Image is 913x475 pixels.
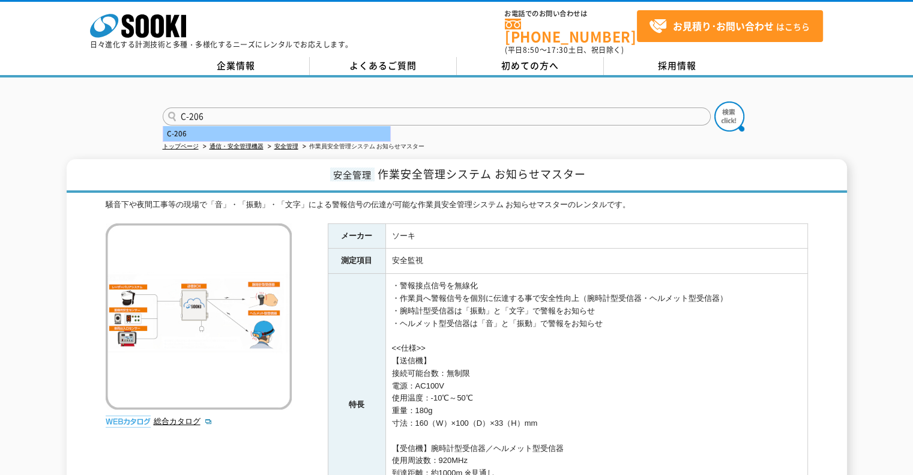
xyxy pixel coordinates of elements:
[300,141,425,153] li: 作業員安全管理システム お知らせマスター
[310,57,457,75] a: よくあるご質問
[649,17,810,35] span: はこちら
[90,41,353,48] p: 日々進化する計測技術と多種・多様化するニーズにレンタルでお応えします。
[385,223,807,249] td: ソーキ
[330,168,375,181] span: 安全管理
[385,249,807,274] td: 安全監視
[163,57,310,75] a: 企業情報
[163,107,711,126] input: 商品名、型式、NETIS番号を入力してください
[274,143,298,150] a: 安全管理
[547,44,568,55] span: 17:30
[505,19,637,43] a: [PHONE_NUMBER]
[209,143,264,150] a: 通信・安全管理機器
[714,101,744,132] img: btn_search.png
[378,166,586,182] span: 作業安全管理システム お知らせマスター
[328,249,385,274] th: 測定項目
[523,44,540,55] span: 8:50
[106,223,292,410] img: 作業員安全管理システム お知らせマスター
[604,57,751,75] a: 採用情報
[505,44,624,55] span: (平日 ～ 土日、祝日除く)
[163,126,390,141] div: C-206
[637,10,823,42] a: お見積り･お問い合わせはこちら
[501,59,559,72] span: 初めての方へ
[163,143,199,150] a: トップページ
[673,19,774,33] strong: お見積り･お問い合わせ
[457,57,604,75] a: 初めての方へ
[106,416,151,428] img: webカタログ
[106,199,808,211] div: 騒音下や夜間工事等の現場で「音」・「振動」・「文字」による警報信号の伝達が可能な作業員安全管理システム お知らせマスターのレンタルです。
[328,223,385,249] th: メーカー
[505,10,637,17] span: お電話でのお問い合わせは
[154,417,212,426] a: 総合カタログ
